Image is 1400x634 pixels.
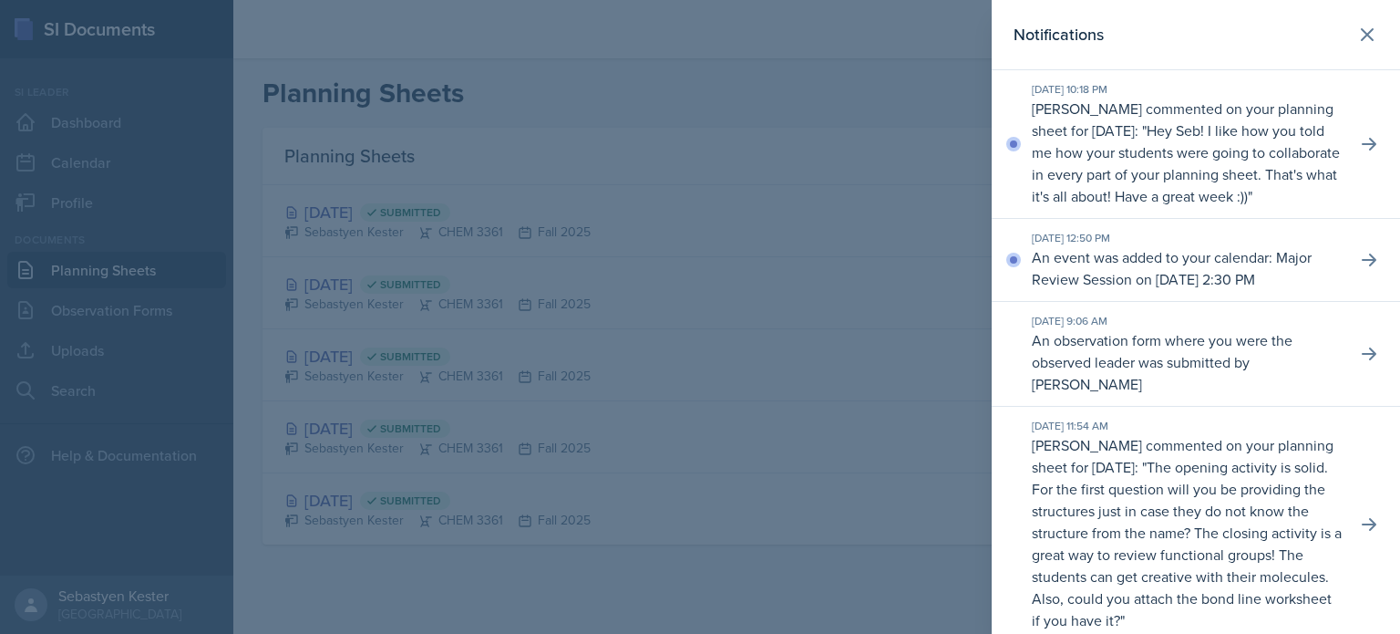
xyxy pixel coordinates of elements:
p: An observation form where you were the observed leader was submitted by [PERSON_NAME] [1032,329,1342,395]
p: [PERSON_NAME] commented on your planning sheet for [DATE]: " " [1032,98,1342,207]
div: [DATE] 11:54 AM [1032,418,1342,434]
p: The opening activity is solid. For the first question will you be providing the structures just i... [1032,457,1342,630]
p: An event was added to your calendar: Major Review Session on [DATE] 2:30 PM [1032,246,1342,290]
div: [DATE] 10:18 PM [1032,81,1342,98]
h2: Notifications [1014,22,1104,47]
div: [DATE] 12:50 PM [1032,230,1342,246]
p: [PERSON_NAME] commented on your planning sheet for [DATE]: " " [1032,434,1342,631]
p: Hey Seb! I like how you told me how your students were going to collaborate in every part of your... [1032,120,1340,206]
div: [DATE] 9:06 AM [1032,313,1342,329]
